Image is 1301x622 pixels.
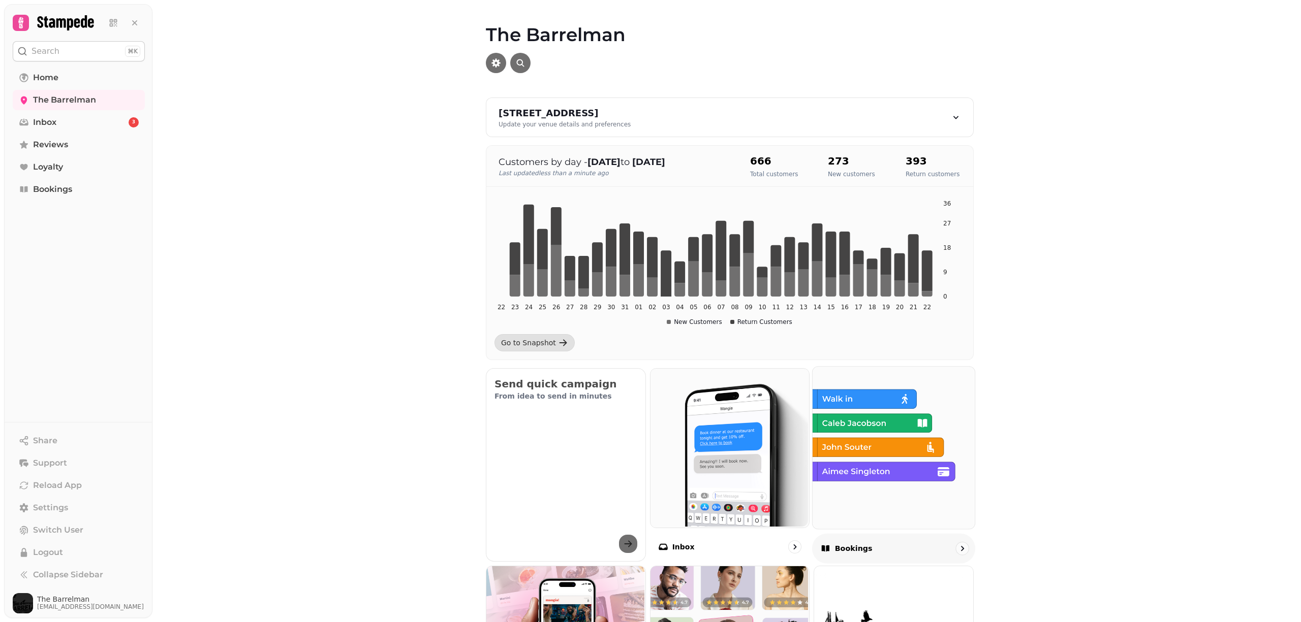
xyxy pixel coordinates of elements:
tspan: 0 [943,293,947,300]
tspan: 22 [923,304,931,311]
tspan: 31 [621,304,629,311]
tspan: 23 [511,304,519,311]
tspan: 22 [498,304,505,311]
img: Inbox [649,368,809,527]
a: Settings [13,498,145,518]
span: The Barrelman [37,596,144,603]
span: Logout [33,546,63,559]
button: Search⌘K [13,41,145,61]
tspan: 11 [772,304,780,311]
p: Last updated less than a minute ago [499,169,730,177]
tspan: 16 [841,304,849,311]
tspan: 28 [580,304,587,311]
tspan: 18 [943,244,951,251]
tspan: 21 [910,304,917,311]
p: Bookings [835,543,873,553]
tspan: 18 [869,304,876,311]
tspan: 06 [703,304,711,311]
span: [EMAIL_ADDRESS][DOMAIN_NAME] [37,603,144,611]
button: Reload App [13,475,145,496]
button: Share [13,431,145,451]
tspan: 19 [882,304,890,311]
tspan: 03 [662,304,670,311]
tspan: 08 [731,304,738,311]
h2: 393 [906,154,959,168]
tspan: 05 [690,304,697,311]
p: Search [32,45,59,57]
span: Collapse Sidebar [33,569,103,581]
strong: [DATE] [587,156,621,168]
p: Return customers [906,170,959,178]
p: From idea to send in minutes [494,391,637,401]
p: Total customers [750,170,798,178]
img: Bookings [812,366,974,528]
a: Reviews [13,135,145,155]
tspan: 04 [676,304,684,311]
p: Inbox [672,542,695,552]
p: Customers by day - to [499,155,730,169]
div: New Customers [667,318,722,326]
tspan: 13 [800,304,808,311]
h2: 273 [828,154,875,168]
tspan: 10 [758,304,766,311]
span: Bookings [33,183,72,195]
tspan: 02 [648,304,656,311]
span: The Barrelman [33,94,96,106]
p: New customers [828,170,875,178]
a: Loyalty [13,157,145,177]
tspan: 14 [814,304,821,311]
tspan: 20 [896,304,904,311]
tspan: 30 [607,304,615,311]
tspan: 24 [525,304,533,311]
div: [STREET_ADDRESS] [499,106,631,120]
div: ⌘K [125,46,140,57]
h2: Send quick campaign [494,377,637,391]
a: Bookings [13,179,145,200]
tspan: 27 [943,220,951,227]
span: Support [33,457,67,469]
span: Switch User [33,524,83,536]
div: Go to Snapshot [501,338,556,348]
h2: 666 [750,154,798,168]
svg: go to [957,543,967,553]
tspan: 01 [635,304,642,311]
button: Send quick campaignFrom idea to send in minutes [486,368,646,562]
div: Update your venue details and preferences [499,120,631,128]
a: Go to Snapshot [494,334,575,351]
tspan: 36 [943,200,951,207]
tspan: 15 [827,304,835,311]
span: Inbox [33,116,56,128]
span: 3 [132,119,135,126]
a: Inbox3 [13,112,145,133]
tspan: 17 [855,304,862,311]
a: The Barrelman [13,90,145,110]
a: InboxInbox [650,368,810,562]
a: Home [13,68,145,88]
tspan: 27 [566,304,574,311]
a: BookingsBookings [812,366,975,563]
span: Loyalty [33,161,63,173]
tspan: 26 [552,304,560,311]
tspan: 09 [745,304,752,311]
span: Home [33,72,58,84]
img: User avatar [13,593,33,613]
tspan: 07 [717,304,725,311]
tspan: 9 [943,269,947,276]
button: User avatarThe Barrelman[EMAIL_ADDRESS][DOMAIN_NAME] [13,593,145,613]
span: Settings [33,502,68,514]
span: Reload App [33,479,82,492]
span: Share [33,435,57,447]
button: Switch User [13,520,145,540]
span: Reviews [33,139,68,151]
button: Logout [13,542,145,563]
button: Support [13,453,145,473]
strong: [DATE] [632,156,665,168]
tspan: 25 [539,304,546,311]
div: Return Customers [730,318,792,326]
tspan: 12 [786,304,794,311]
svg: go to [790,542,800,552]
button: Collapse Sidebar [13,565,145,585]
tspan: 29 [594,304,601,311]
